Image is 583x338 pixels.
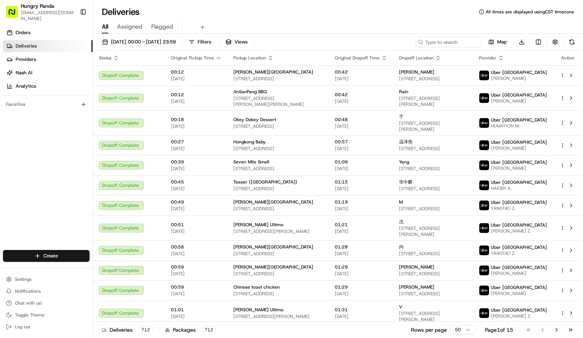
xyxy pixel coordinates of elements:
a: Analytics [3,80,93,92]
img: uber-new-logo.jpeg [479,181,489,190]
span: [STREET_ADDRESS] [233,291,323,297]
span: [STREET_ADDRESS] [399,271,467,277]
span: [PERSON_NAME] Ultimo [233,222,284,228]
span: [STREET_ADDRESS][PERSON_NAME] [233,228,323,234]
span: 01:01 [171,307,221,313]
span: Uber [GEOGRAPHIC_DATA] [491,307,547,313]
span: [STREET_ADDRESS] [233,76,323,82]
div: Packages [165,326,216,334]
span: [DATE] [335,146,387,152]
span: Uber [GEOGRAPHIC_DATA] [491,69,547,75]
span: M [399,199,403,205]
a: Deliveries [3,40,93,52]
span: Uber [GEOGRAPHIC_DATA] [491,92,547,98]
span: Providers [16,56,36,63]
span: 00:12 [171,92,221,98]
span: [STREET_ADDRESS] [233,146,323,152]
button: Hungry Panda [21,2,54,10]
span: [DATE] [335,98,387,104]
button: Filters [185,37,216,47]
span: [STREET_ADDRESS][PERSON_NAME][PERSON_NAME] [233,95,323,107]
div: 712 [139,326,153,333]
span: [PERSON_NAME] [399,284,434,290]
a: Providers [3,53,93,65]
span: 01:29 [335,264,387,270]
h1: Deliveries [102,6,140,18]
span: Status [99,55,111,61]
span: [STREET_ADDRESS] [399,291,467,297]
span: HUMAYION M. [491,123,547,129]
span: 01:15 [335,179,387,185]
span: [DATE] [335,313,387,319]
span: [STREET_ADDRESS] [233,166,323,172]
button: Notifications [3,286,90,296]
span: 00:12 [171,69,221,75]
span: 01:29 [335,284,387,290]
p: Rows per page [411,326,447,334]
span: Nash AI [16,69,32,76]
span: [DATE] [171,76,221,82]
span: Flagged [151,22,173,31]
span: Uber [GEOGRAPHIC_DATA] [491,199,547,205]
span: Dropoff Location [399,55,434,61]
span: [STREET_ADDRESS][PERSON_NAME] [399,225,467,237]
span: [PERSON_NAME] [491,165,547,171]
span: [PERSON_NAME][GEOGRAPHIC_DATA] [233,264,313,270]
span: [DATE] [335,228,387,234]
span: Assigned [117,22,142,31]
span: 01:28 [335,244,387,250]
span: [PERSON_NAME] [399,69,434,75]
span: 00:18 [171,117,221,123]
span: [STREET_ADDRESS] [399,166,467,172]
span: [STREET_ADDRESS] [233,123,323,129]
span: 00:59 [171,264,221,270]
div: Page 1 of 15 [485,326,513,334]
button: Views [222,37,251,47]
span: 00:59 [171,284,221,290]
span: [DATE] [335,186,387,192]
img: uber-new-logo.jpeg [479,246,489,255]
button: Toggle Theme [3,310,90,320]
button: Hungry Panda[EMAIL_ADDRESS][DOMAIN_NAME] [3,3,77,21]
span: [DATE] [171,228,221,234]
span: Original Pickup Time [171,55,214,61]
span: 01:31 [335,307,387,313]
span: [DATE] [171,186,221,192]
span: [STREET_ADDRESS][PERSON_NAME] [399,311,467,322]
span: 00:58 [171,244,221,250]
span: Yang [399,159,409,165]
span: [STREET_ADDRESS] [399,206,467,212]
div: Favorites [3,98,90,110]
span: [STREET_ADDRESS] [399,186,467,192]
div: 712 [202,326,216,333]
span: [DATE] [335,166,387,172]
span: [DATE] [335,291,387,297]
img: uber-new-logo.jpeg [479,160,489,170]
button: Log out [3,322,90,332]
span: 00:42 [335,92,387,98]
span: [PERSON_NAME] [491,145,547,151]
span: [PERSON_NAME][GEOGRAPHIC_DATA] [233,199,313,205]
span: All times are displayed using CST timezone [486,9,574,15]
img: uber-new-logo.jpeg [479,266,489,275]
img: uber-new-logo.jpeg [479,93,489,103]
span: [PERSON_NAME] [491,290,547,296]
span: [PERSON_NAME][GEOGRAPHIC_DATA] [233,69,313,75]
img: uber-new-logo.jpeg [479,140,489,150]
span: [PERSON_NAME][GEOGRAPHIC_DATA] [233,244,313,250]
span: YANGTAO Z. [491,250,547,256]
span: 01:09 [335,159,387,165]
span: HAIDER A. [491,185,547,191]
button: [DATE] 00:00 - [DATE] 23:59 [99,37,179,47]
span: All [102,22,108,31]
img: uber-new-logo.jpeg [479,201,489,210]
span: Notifications [15,288,41,294]
span: Filters [198,39,213,45]
span: Uber [GEOGRAPHIC_DATA] [491,179,547,185]
span: [DATE] [171,123,221,129]
img: uber-new-logo.jpeg [479,223,489,233]
span: 00:42 [335,69,387,75]
span: [DATE] [171,206,221,212]
span: Views [234,39,247,45]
